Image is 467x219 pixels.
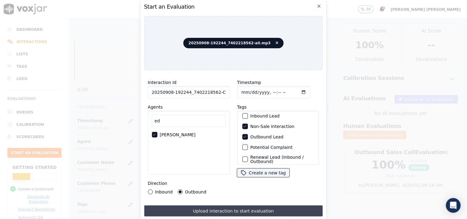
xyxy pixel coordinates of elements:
[148,86,230,98] input: reference id, file name, etc
[446,198,461,213] div: Open Intercom Messenger
[148,181,167,186] label: Direction
[144,205,323,217] button: Upload interaction to start evaluation
[250,135,284,139] label: Outbound Lead
[144,2,323,11] h2: Start an Evaluation
[237,80,261,85] label: Timestamp
[155,190,173,194] label: Inbound
[152,115,226,127] input: Search Agents...
[250,124,294,129] label: Non-Sale Interaction
[148,105,163,109] label: Agents
[160,133,195,137] label: [PERSON_NAME]
[183,38,284,48] span: 20250908-192244_7402218562-all.mp3
[237,105,247,109] label: Tags
[250,114,280,118] label: Inbound Lead
[185,190,206,194] label: Outbound
[250,145,292,149] label: Potential Complaint
[148,80,176,85] label: Interaction Id
[250,155,314,164] label: Renewal Lead (Inbound / Outbound)
[237,169,289,177] button: Create a new tag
